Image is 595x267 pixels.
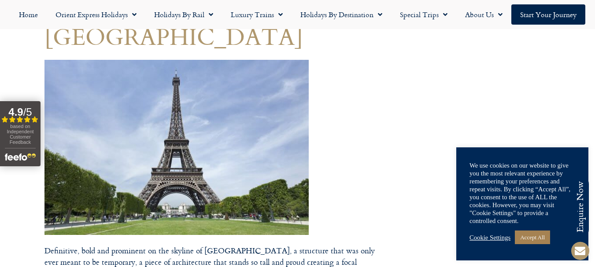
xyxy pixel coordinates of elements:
a: Cookie Settings [469,234,510,241]
a: Luxury Trains [222,4,292,25]
a: Accept All [515,230,550,244]
nav: Menu [4,4,591,25]
a: Special Trips [391,4,456,25]
a: Home [10,4,47,25]
a: Orient Express Holidays [47,4,145,25]
a: Holidays by Destination [292,4,391,25]
a: About Us [456,4,511,25]
a: Start your Journey [511,4,585,25]
a: Holidays by Rail [145,4,222,25]
div: We use cookies on our website to give you the most relevant experience by remembering your prefer... [469,161,575,225]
